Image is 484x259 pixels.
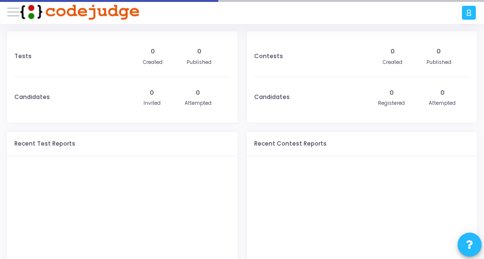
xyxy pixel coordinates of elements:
div: Attempted [185,99,212,107]
div: 0 [390,47,395,56]
img: logo [20,2,140,22]
div: Created [143,59,163,66]
h3: Recent Contest Reports [254,140,327,147]
h3: Candidates [14,94,50,100]
div: 0 [196,88,200,98]
div: Published [426,59,451,66]
h3: Tests [14,53,32,60]
div: 0 [150,88,154,98]
div: 0 [197,47,201,56]
div: 0 [151,47,155,56]
div: 0 [440,88,445,98]
h3: Candidates [254,94,290,100]
h3: Contests [254,53,283,60]
div: Created [383,59,402,66]
div: Registered [378,99,405,107]
div: Published [187,59,212,66]
div: 0 [437,47,441,56]
div: Attempted [429,99,456,107]
h3: Recent Test Reports [14,140,75,147]
div: 0 [390,88,394,98]
div: Invited [143,99,161,107]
